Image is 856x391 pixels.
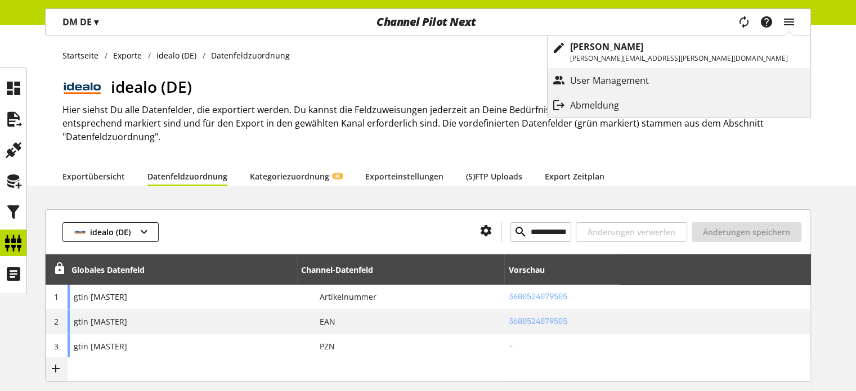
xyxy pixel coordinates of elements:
span: gtin [MASTER] [74,291,127,303]
span: EAN [311,316,335,327]
span: Exporte [113,50,142,61]
a: (S)FTP Uploads [466,170,522,182]
nav: main navigation [45,8,811,35]
a: Exportübersicht [62,170,125,182]
div: Vorschau [508,264,544,276]
p: Abmeldung [570,98,642,112]
span: Änderungen verwerfen [588,226,675,238]
a: User Management [548,70,810,91]
span: PZN [311,340,335,352]
span: Startseite [62,50,98,61]
a: Exporte [107,50,148,61]
span: Artikelnummer [311,291,377,303]
h2: 3600524079505 [508,291,806,303]
a: KategoriezuordnungKI [250,170,343,182]
span: 2 [54,316,59,327]
h2: - [508,340,806,352]
div: Entsperren, um Zeilen neu anzuordnen [50,263,65,277]
span: idealo (DE) [90,226,131,238]
span: Änderungen speichern [703,226,790,238]
span: gtin [MASTER] [74,316,127,327]
img: logo [62,79,102,94]
button: idealo (DE) [62,222,159,242]
b: [PERSON_NAME] [570,41,643,53]
p: [PERSON_NAME][EMAIL_ADDRESS][PERSON_NAME][DOMAIN_NAME] [570,53,788,64]
span: gtin [MASTER] [74,340,127,352]
h2: 3600524079505 [508,316,806,327]
a: Datenfeldzuordnung [147,170,227,182]
span: Entsperren, um Zeilen neu anzuordnen [53,263,65,275]
div: Channel-Datenfeld [301,264,373,276]
span: ▾ [94,16,98,28]
span: 3 [54,341,59,352]
a: [PERSON_NAME][PERSON_NAME][EMAIL_ADDRESS][PERSON_NAME][DOMAIN_NAME] [548,35,810,68]
button: Änderungen verwerfen [576,222,687,242]
a: Exporteinstellungen [365,170,443,182]
p: DM DE [62,15,98,29]
a: Export Zeitplan [545,170,604,182]
h2: Hier siehst Du alle Datenfelder, die exportiert werden. Du kannst die Feldzuweisungen jederzeit a... [62,103,811,143]
a: Startseite [62,50,105,61]
span: KI [335,173,340,179]
button: Änderungen speichern [692,222,801,242]
p: User Management [570,74,671,87]
div: Globales Datenfeld [71,264,145,276]
span: 1 [54,291,59,302]
img: icon [74,226,86,238]
h1: idealo (DE) [111,75,705,98]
